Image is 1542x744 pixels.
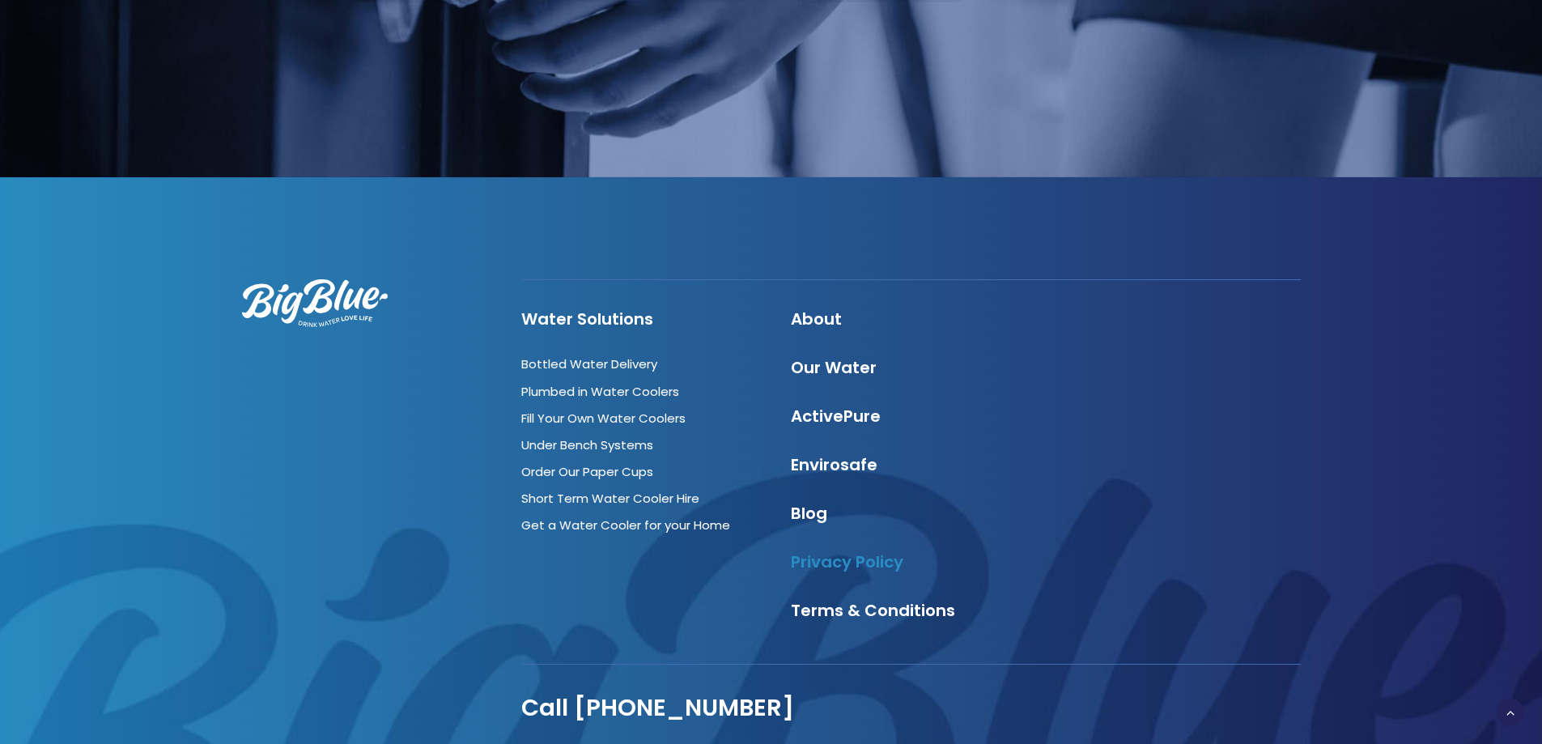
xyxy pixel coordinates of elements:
a: Bottled Water Delivery [521,355,657,372]
a: Order Our Paper Cups [521,463,653,480]
a: Fill Your Own Water Coolers [521,410,686,427]
a: Terms & Conditions [791,599,955,622]
a: About [791,308,842,330]
a: ActivePure [791,405,881,427]
a: Blog [791,502,827,525]
h4: Water Solutions [521,309,762,329]
a: Under Bench Systems [521,436,653,453]
iframe: Chatbot [1435,637,1519,721]
a: Short Term Water Cooler Hire [521,490,699,507]
a: Our Water [791,356,877,379]
a: Call [PHONE_NUMBER] [521,691,794,724]
a: Privacy Policy [791,551,903,573]
a: Get a Water Cooler for your Home [521,517,730,534]
a: Plumbed in Water Coolers [521,383,679,400]
a: Envirosafe [791,453,877,476]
